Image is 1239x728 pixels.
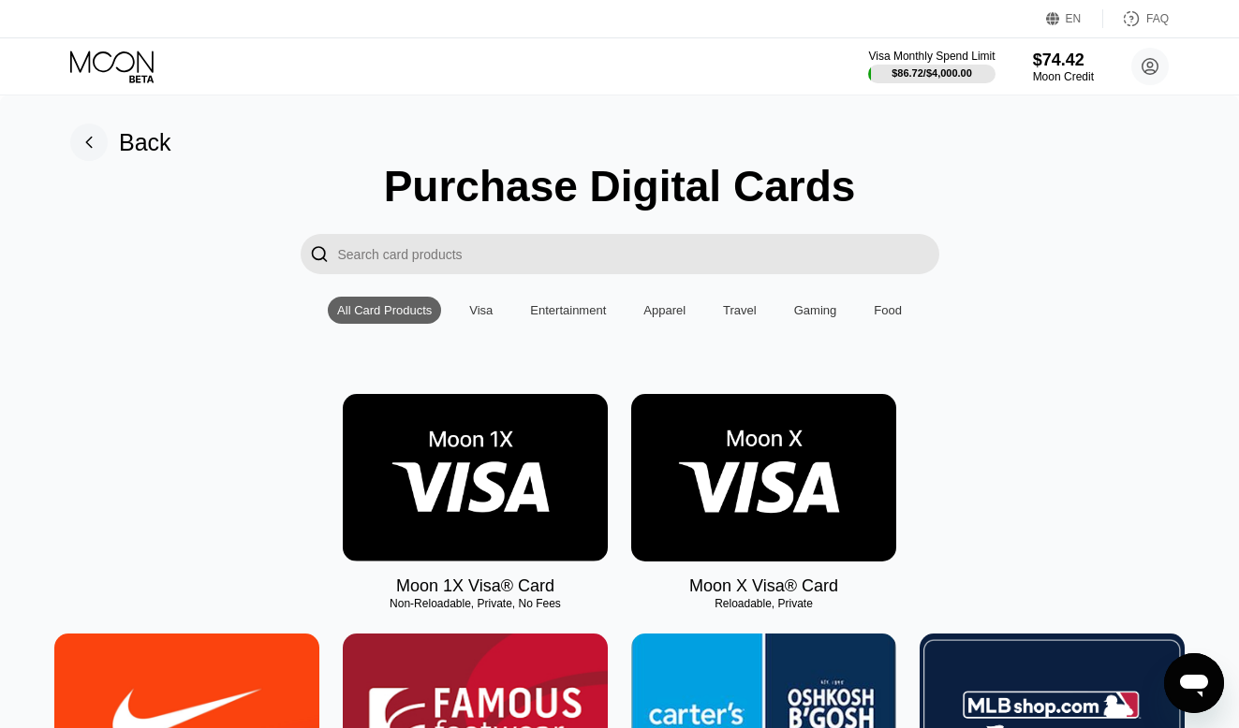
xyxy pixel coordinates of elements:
input: Search card products [338,234,939,274]
div: $74.42 [1033,51,1094,70]
div: Purchase Digital Cards [384,161,856,211]
div: Back [70,124,171,161]
div: Visa Monthly Spend Limit$86.72/$4,000.00 [868,50,995,83]
div: Non-Reloadable, Private, No Fees [343,597,608,610]
div: All Card Products [337,303,432,317]
div: Visa Monthly Spend Limit [868,50,995,63]
div: Gaming [785,297,847,324]
div: Visa [469,303,493,317]
div: FAQ [1103,9,1169,28]
div: Entertainment [530,303,606,317]
div: Apparel [634,297,695,324]
iframe: Button to launch messaging window, conversation in progress [1164,653,1224,713]
div: Food [864,297,911,324]
div: Travel [723,303,757,317]
div: Visa [460,297,502,324]
div: Travel [714,297,766,324]
div: $74.42Moon Credit [1033,51,1094,83]
div:  [310,243,329,265]
div: EN [1046,9,1103,28]
div: Reloadable, Private [631,597,896,610]
div:  [301,234,338,274]
div: Moon X Visa® Card [689,576,838,596]
div: All Card Products [328,297,441,324]
div: Moon 1X Visa® Card [396,576,554,596]
div: Apparel [643,303,686,317]
div: FAQ [1146,12,1169,25]
div: Entertainment [521,297,615,324]
div: Back [119,129,171,156]
div: EN [1066,12,1082,25]
div: Moon Credit [1033,70,1094,83]
div: $86.72 / $4,000.00 [892,67,972,79]
div: Gaming [794,303,837,317]
div: Food [874,303,902,317]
